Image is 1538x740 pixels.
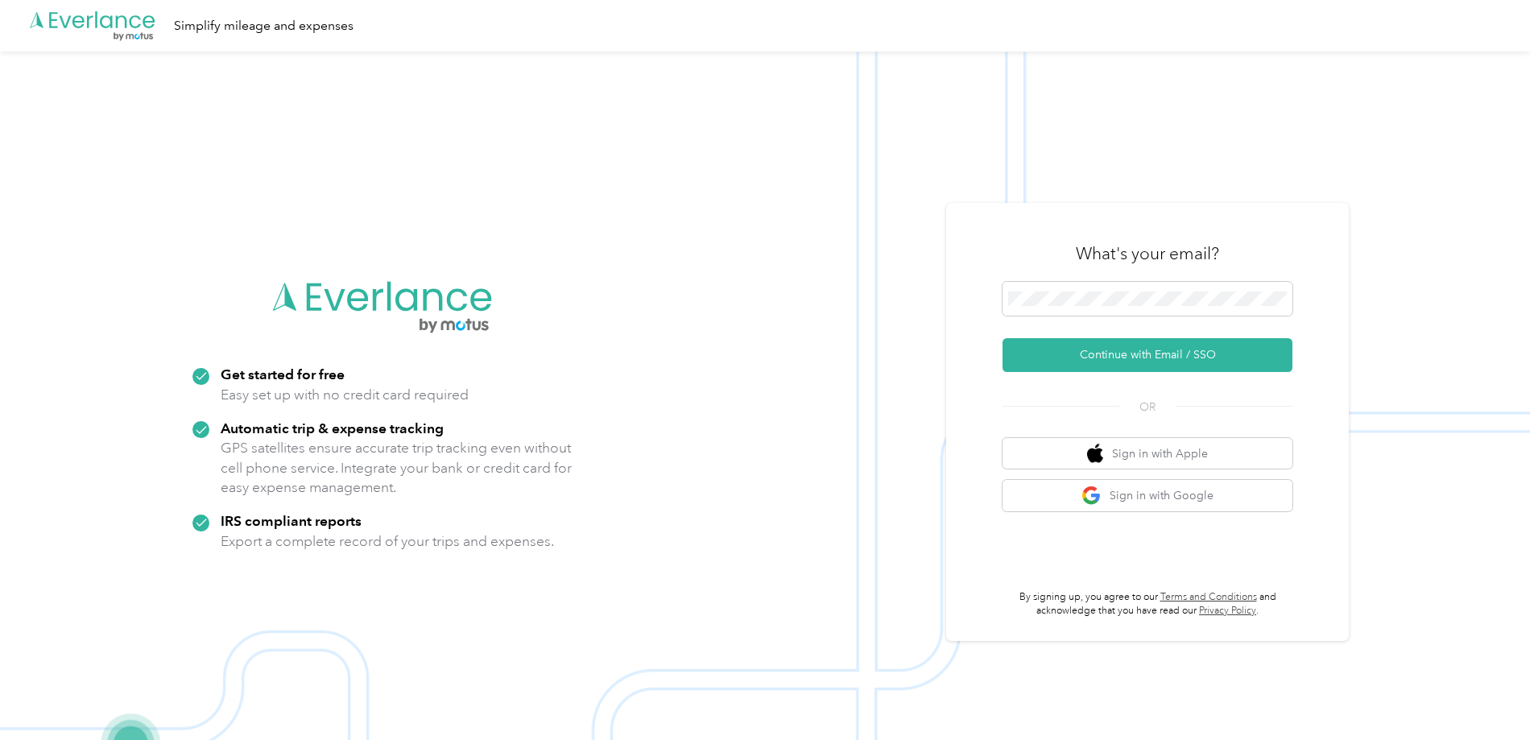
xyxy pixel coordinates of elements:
[221,512,362,529] strong: IRS compliant reports
[1003,590,1292,618] p: By signing up, you agree to our and acknowledge that you have read our .
[221,385,469,405] p: Easy set up with no credit card required
[1003,480,1292,511] button: google logoSign in with Google
[1160,591,1257,603] a: Terms and Conditions
[221,420,444,436] strong: Automatic trip & expense tracking
[1081,486,1102,506] img: google logo
[1087,444,1103,464] img: apple logo
[221,531,554,552] p: Export a complete record of your trips and expenses.
[174,16,353,36] div: Simplify mileage and expenses
[221,438,573,498] p: GPS satellites ensure accurate trip tracking even without cell phone service. Integrate your bank...
[221,366,345,382] strong: Get started for free
[1119,399,1176,415] span: OR
[1003,438,1292,469] button: apple logoSign in with Apple
[1003,338,1292,372] button: Continue with Email / SSO
[1199,605,1256,617] a: Privacy Policy
[1076,242,1219,265] h3: What's your email?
